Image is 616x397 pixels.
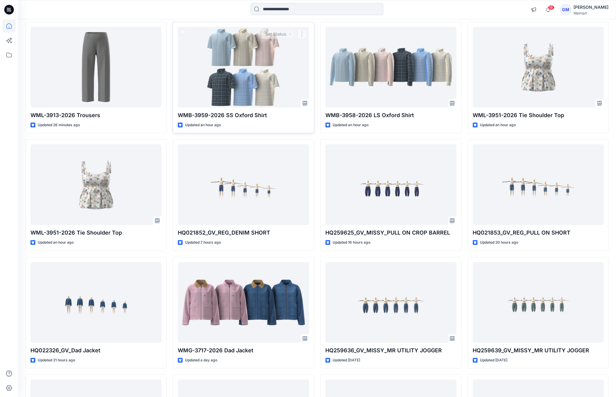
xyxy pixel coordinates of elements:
[185,122,221,128] p: Updated an hour ago
[325,27,456,107] a: WMB-3958-2026 LS Oxford Shirt
[333,239,370,246] p: Updated 16 hours ago
[30,346,161,355] p: HQ022326_GV_Dad Jacket
[185,357,217,363] p: Updated a day ago
[38,239,74,246] p: Updated an hour ago
[178,111,309,120] p: WMB-3959-2026 SS Oxford Shirt
[480,239,518,246] p: Updated 20 hours ago
[38,357,75,363] p: Updated 21 hours ago
[30,229,161,237] p: WML-3951-2026 Tie Shoulder Top
[178,346,309,355] p: WMG-3717-2026 Dad Jacket
[333,357,360,363] p: Updated [DATE]
[178,144,309,225] a: HQ021852_GV_REG_DENIM SHORT
[473,262,604,343] a: HQ259639_GV_MISSY_MR UTILITY JOGGER
[333,122,369,128] p: Updated an hour ago
[185,239,221,246] p: Updated 7 hours ago
[30,262,161,343] a: HQ022326_GV_Dad Jacket
[325,144,456,225] a: HQ259625_GV_MISSY_PULL ON CROP BARREL
[573,4,608,11] div: [PERSON_NAME]
[473,229,604,237] p: HQ021853_GV_REG_PULL ON SHORT
[325,262,456,343] a: HQ259636_GV_MISSY_MR UTILITY JOGGER
[473,346,604,355] p: HQ259639_GV_MISSY_MR UTILITY JOGGER
[480,357,507,363] p: Updated [DATE]
[473,27,604,107] a: WML-3951-2026 Tie Shoulder Top
[325,229,456,237] p: HQ259625_GV_MISSY_PULL ON CROP BARREL
[548,5,554,10] span: 18
[178,229,309,237] p: HQ021852_GV_REG_DENIM SHORT
[480,122,516,128] p: Updated an hour ago
[30,27,161,107] a: WML-3913-2026 Trousers
[38,122,80,128] p: Updated 26 minutes ago
[30,144,161,225] a: WML-3951-2026 Tie Shoulder Top
[178,27,309,107] a: WMB-3959-2026 SS Oxford Shirt
[325,111,456,120] p: WMB-3958-2026 LS Oxford Shirt
[325,346,456,355] p: HQ259636_GV_MISSY_MR UTILITY JOGGER
[573,11,608,15] div: Walmart
[178,262,309,343] a: WMG-3717-2026 Dad Jacket
[560,4,571,15] div: GM
[30,111,161,120] p: WML-3913-2026 Trousers
[473,111,604,120] p: WML-3951-2026 Tie Shoulder Top
[473,144,604,225] a: HQ021853_GV_REG_PULL ON SHORT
